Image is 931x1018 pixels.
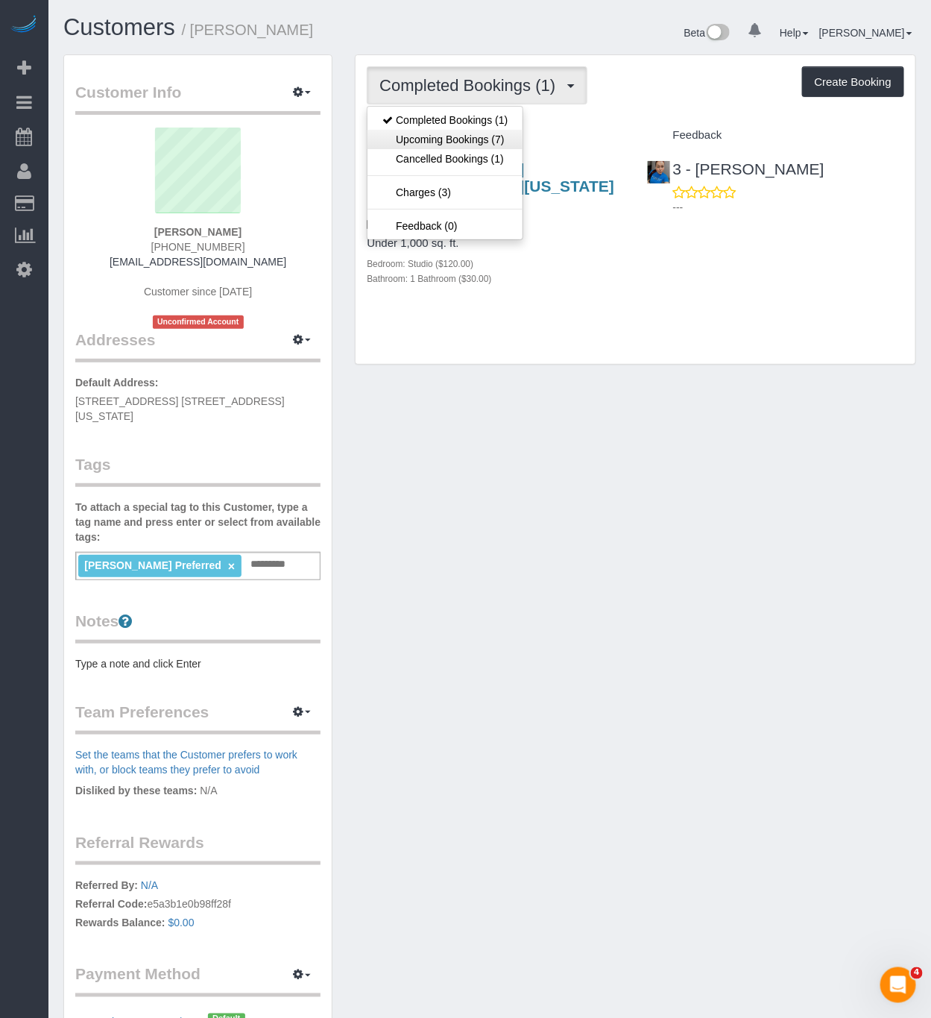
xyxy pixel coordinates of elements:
h4: Feedback [647,129,904,142]
a: $0.00 [168,917,195,929]
pre: Type a note and click Enter [75,656,321,671]
label: Disliked by these teams: [75,783,197,798]
a: Help [780,27,809,39]
legend: Notes [75,610,321,644]
img: New interface [705,24,730,43]
legend: Referral Rewards [75,832,321,865]
a: [PERSON_NAME] [819,27,912,39]
a: N/A [141,879,158,891]
a: Set the teams that the Customer prefers to work with, or block teams they prefer to avoid [75,749,297,776]
label: Default Address: [75,375,159,390]
label: Referral Code: [75,896,147,911]
p: e5a3b1e0b98ff28f [75,878,321,934]
legend: Customer Info [75,81,321,115]
span: [PERSON_NAME] Preferred [84,559,221,571]
span: N/A [200,785,217,797]
span: Completed Bookings (1) [379,76,563,95]
p: --- [673,200,904,215]
span: Unconfirmed Account [153,315,244,328]
label: To attach a special tag to this Customer, type a tag name and press enter or select from availabl... [75,500,321,544]
legend: Payment Method [75,964,321,997]
a: Beta [684,27,730,39]
a: 3 - [PERSON_NAME] [647,160,824,177]
a: Charges (3) [367,183,523,202]
span: Customer since [DATE] [144,286,252,298]
a: Upcoming Bookings (7) [367,130,523,149]
small: Bedroom: Studio ($120.00) [367,259,473,269]
button: Completed Bookings (1) [367,66,587,104]
img: 3 - Geraldin Bastidas [648,161,670,183]
span: 4 [911,967,923,979]
iframe: Intercom live chat [880,967,916,1003]
span: [PHONE_NUMBER] [151,241,245,253]
h4: Under 1,000 sq. ft. [367,237,624,250]
a: Completed Bookings (1) [367,110,523,130]
label: Referred By: [75,878,138,893]
span: [STREET_ADDRESS] [STREET_ADDRESS][US_STATE] [75,395,285,422]
a: × [228,560,235,573]
small: Bathroom: 1 Bathroom ($30.00) [367,274,491,284]
button: Create Booking [802,66,904,98]
a: [EMAIL_ADDRESS][DOMAIN_NAME] [110,256,286,268]
small: / [PERSON_NAME] [182,22,314,38]
a: Feedback (0) [367,216,523,236]
legend: Team Preferences [75,701,321,735]
a: Cancelled Bookings (1) [367,149,523,169]
legend: Tags [75,453,321,487]
a: Customers [63,14,175,40]
strong: [PERSON_NAME] [154,226,242,238]
label: Rewards Balance: [75,915,165,930]
img: Automaid Logo [9,15,39,36]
